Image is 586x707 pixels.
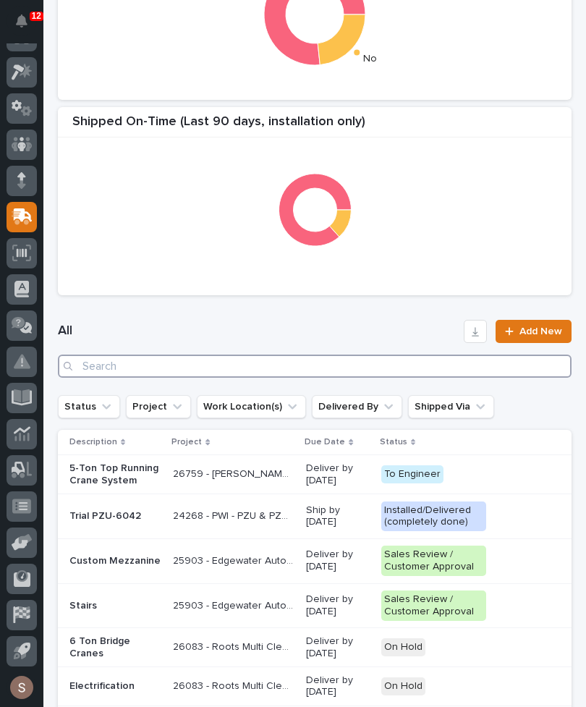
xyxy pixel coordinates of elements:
button: Delivered By [312,395,402,418]
p: Project [171,434,202,450]
tr: 6 Ton Bridge Cranes26083 - Roots Multi Clean Inc - 6 Ton Crane Systems26083 - Roots Multi Clean I... [58,628,572,667]
p: Deliver by [DATE] [306,635,370,660]
tr: Trial PZU-604224268 - PWI - PZU & PZT Redesign24268 - PWI - PZU & PZT Redesign Ship by [DATE]Inst... [58,494,572,538]
p: Electrification [69,680,161,693]
p: Description [69,434,117,450]
p: Deliver by [DATE] [306,593,370,618]
button: Project [126,395,191,418]
p: 6 Ton Bridge Cranes [69,635,161,660]
p: Ship by [DATE] [306,504,370,529]
button: users-avatar [7,672,37,703]
input: Search [58,355,572,378]
tr: Custom Mezzanine25903 - Edgewater Automation - Mezzanine25903 - Edgewater Automation - Mezzanine ... [58,538,572,583]
tr: 5-Ton Top Running Crane System26759 - [PERSON_NAME] Construction - [GEOGRAPHIC_DATA] Department 5... [58,455,572,494]
p: Trial PZU-6042 [69,510,161,522]
p: 26083 - Roots Multi Clean Inc - 6 Ton Crane Systems [173,638,297,653]
button: Notifications [7,6,37,36]
p: Deliver by [DATE] [306,674,370,699]
div: Sales Review / Customer Approval [381,590,486,621]
p: Custom Mezzanine [69,555,161,567]
text: No [363,54,377,64]
p: 12 [32,11,41,21]
p: 25903 - Edgewater Automation - Mezzanine [173,597,297,612]
tr: Electrification26083 - Roots Multi Clean Inc - 6 Ton Crane Systems26083 - Roots Multi Clean Inc -... [58,667,572,706]
div: On Hold [381,638,425,656]
span: Add New [519,326,562,336]
p: Deliver by [DATE] [306,549,370,573]
p: Stairs [69,600,161,612]
div: Notifications12 [18,14,37,38]
button: Work Location(s) [197,395,306,418]
p: Deliver by [DATE] [306,462,370,487]
h1: All [58,323,458,340]
p: 25903 - Edgewater Automation - Mezzanine [173,552,297,567]
button: Shipped Via [408,395,494,418]
p: 5-Ton Top Running Crane System [69,462,161,487]
div: Shipped On-Time (Last 90 days, installation only) [58,114,572,138]
div: Installed/Delivered (completely done) [381,501,486,532]
div: On Hold [381,677,425,695]
div: To Engineer [381,465,443,483]
tr: Stairs25903 - Edgewater Automation - Mezzanine25903 - Edgewater Automation - Mezzanine Deliver by... [58,583,572,628]
div: Sales Review / Customer Approval [381,546,486,576]
p: Due Date [305,434,345,450]
button: Status [58,395,120,418]
p: 24268 - PWI - PZU & PZT Redesign [173,507,297,522]
a: Add New [496,320,572,343]
p: 26083 - Roots Multi Clean Inc - 6 Ton Crane Systems [173,677,297,693]
p: Status [380,434,407,450]
p: 26759 - Robinson Construction - Warsaw Public Works Street Department 5T Bridge Crane [173,465,297,480]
